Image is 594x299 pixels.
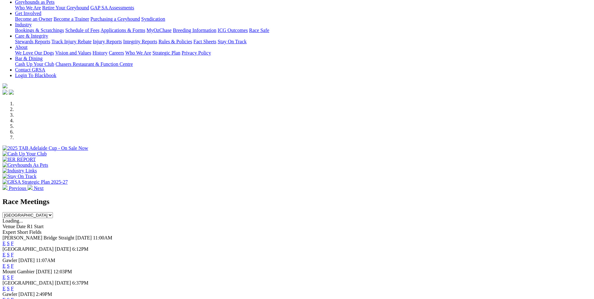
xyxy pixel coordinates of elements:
[3,229,16,235] span: Expert
[36,258,55,263] span: 11:07AM
[173,28,216,33] a: Breeding Information
[15,5,41,10] a: Who We Are
[15,45,28,50] a: About
[90,5,134,10] a: GAP SA Assessments
[15,67,45,72] a: Contact GRSA
[3,235,74,240] span: [PERSON_NAME] Bridge Straight
[11,286,14,291] a: F
[3,218,23,223] span: Loading...
[3,224,15,229] span: Venue
[15,61,591,67] div: Bar & Dining
[55,280,71,286] span: [DATE]
[72,246,89,252] span: 6:12PM
[3,258,17,263] span: Gawler
[182,50,211,55] a: Privacy Policy
[3,83,8,88] img: logo-grsa-white.png
[92,50,107,55] a: History
[7,263,10,269] a: S
[53,269,72,274] span: 12:03PM
[3,185,8,190] img: chevron-left-pager-white.svg
[3,286,6,291] a: E
[15,39,591,45] div: Care & Integrity
[15,73,56,78] a: Login To Blackbook
[54,16,89,22] a: Become a Trainer
[15,16,52,22] a: Become an Owner
[218,28,248,33] a: ICG Outcomes
[3,174,36,179] img: Stay On Track
[3,275,6,280] a: E
[249,28,269,33] a: Race Safe
[15,61,54,67] a: Cash Up Your Club
[28,185,33,190] img: chevron-right-pager-white.svg
[15,22,32,27] a: Industry
[3,162,48,168] img: Greyhounds As Pets
[11,275,14,280] a: F
[11,263,14,269] a: F
[9,90,14,95] img: twitter.svg
[11,241,14,246] a: F
[15,28,591,33] div: Industry
[36,291,52,297] span: 2:49PM
[75,235,92,240] span: [DATE]
[17,229,28,235] span: Short
[15,50,54,55] a: We Love Our Dogs
[9,186,26,191] span: Previous
[3,263,6,269] a: E
[51,39,91,44] a: Track Injury Rebate
[15,56,43,61] a: Bar & Dining
[7,286,10,291] a: S
[7,275,10,280] a: S
[90,16,140,22] a: Purchasing a Greyhound
[29,229,41,235] span: Fields
[101,28,145,33] a: Applications & Forms
[34,186,44,191] span: Next
[109,50,124,55] a: Careers
[3,269,35,274] span: Mount Gambier
[27,224,44,229] span: R1 Start
[3,157,36,162] img: IER REPORT
[147,28,172,33] a: MyOzChase
[3,197,591,206] h2: Race Meetings
[3,246,54,252] span: [GEOGRAPHIC_DATA]
[152,50,180,55] a: Strategic Plan
[3,241,6,246] a: E
[218,39,246,44] a: Stay On Track
[16,224,26,229] span: Date
[158,39,192,44] a: Rules & Policies
[55,61,133,67] a: Chasers Restaurant & Function Centre
[18,258,35,263] span: [DATE]
[28,186,44,191] a: Next
[3,280,54,286] span: [GEOGRAPHIC_DATA]
[15,33,48,39] a: Care & Integrity
[15,5,591,11] div: Greyhounds as Pets
[15,39,50,44] a: Stewards Reports
[3,291,17,297] span: Gawler
[3,145,88,151] img: 2025 TAB Adelaide Cup - On Sale Now
[11,252,14,257] a: F
[194,39,216,44] a: Fact Sheets
[123,39,157,44] a: Integrity Reports
[3,179,68,185] img: GRSA Strategic Plan 2025-27
[3,168,37,174] img: Industry Links
[3,186,28,191] a: Previous
[3,252,6,257] a: E
[15,11,41,16] a: Get Involved
[15,50,591,56] div: About
[15,28,64,33] a: Bookings & Scratchings
[15,16,591,22] div: Get Involved
[55,50,91,55] a: Vision and Values
[7,241,10,246] a: S
[18,291,35,297] span: [DATE]
[3,90,8,95] img: facebook.svg
[93,39,122,44] a: Injury Reports
[93,235,112,240] span: 11:00AM
[3,151,47,157] img: Cash Up Your Club
[7,252,10,257] a: S
[36,269,52,274] span: [DATE]
[55,246,71,252] span: [DATE]
[141,16,165,22] a: Syndication
[72,280,89,286] span: 6:37PM
[42,5,89,10] a: Retire Your Greyhound
[65,28,99,33] a: Schedule of Fees
[125,50,151,55] a: Who We Are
